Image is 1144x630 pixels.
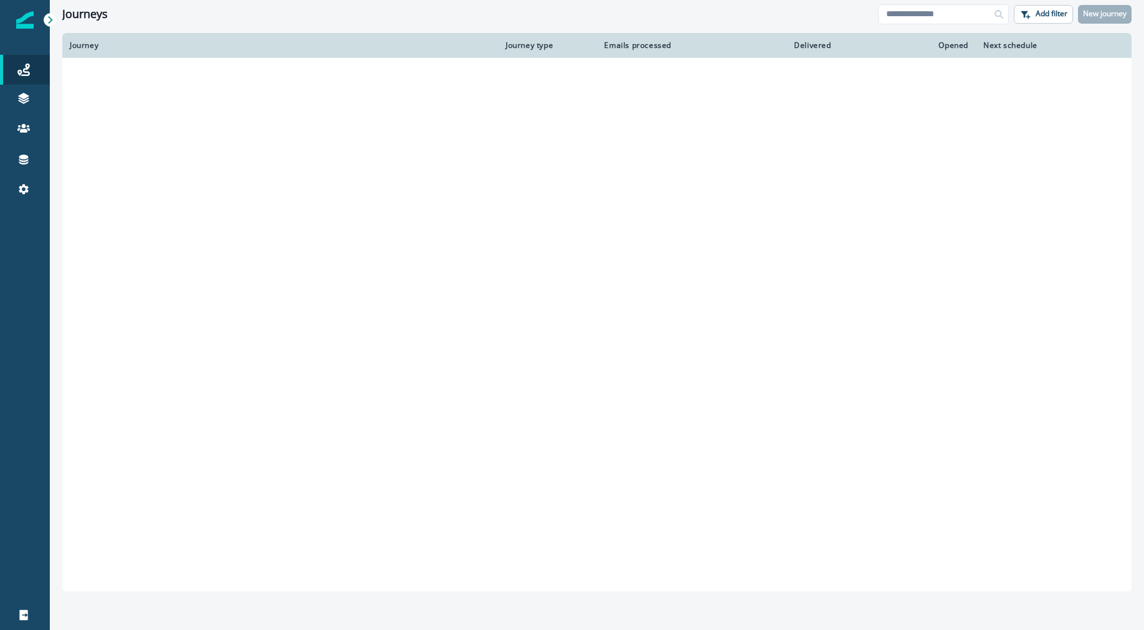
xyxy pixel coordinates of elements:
[1083,9,1127,18] p: New journey
[1078,5,1132,24] button: New journey
[506,40,584,50] div: Journey type
[62,7,108,21] h1: Journeys
[599,40,671,50] div: Emails processed
[846,40,968,50] div: Opened
[983,40,1093,50] div: Next schedule
[686,40,831,50] div: Delivered
[70,40,491,50] div: Journey
[1036,9,1067,18] p: Add filter
[1014,5,1073,24] button: Add filter
[16,11,34,29] img: Inflection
